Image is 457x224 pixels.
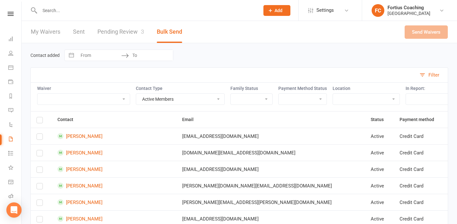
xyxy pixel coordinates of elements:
div: Open Intercom Messenger [6,202,22,218]
a: What's New [8,161,21,175]
a: Pending Review3 [97,21,144,43]
span: 3 [141,28,144,35]
td: Active [365,144,394,161]
td: Credit Card [394,144,448,161]
td: Active [365,194,394,210]
a: Reports [8,90,21,104]
button: Filter [416,68,448,82]
a: [PERSON_NAME] [57,166,171,172]
div: FC [372,4,384,17]
a: Payments [8,75,21,90]
label: Payment Method Status [278,86,327,91]
button: Interact with the calendar and add the check-in date for your trip. [66,50,77,61]
th: Email [176,112,365,128]
a: Dashboard [8,32,21,47]
div: [GEOGRAPHIC_DATA] [387,10,430,16]
a: [PERSON_NAME] [57,150,171,156]
a: Sent [73,21,85,43]
td: [DOMAIN_NAME][EMAIL_ADDRESS][DOMAIN_NAME] [176,144,365,161]
label: Contact Type [136,86,225,91]
td: Active [365,161,394,177]
label: Contact added [30,53,60,58]
span: Settings [316,3,334,17]
input: Search... [38,6,255,15]
a: [PERSON_NAME] [57,133,171,139]
td: Credit Card [394,194,448,210]
td: Credit Card [394,161,448,177]
label: Family Status [230,86,273,91]
button: Bulk Send [157,21,182,43]
a: General attendance kiosk mode [8,175,21,190]
button: Add [263,5,290,16]
td: Credit Card [394,177,448,194]
label: Waiver [37,86,130,91]
td: [PERSON_NAME][DOMAIN_NAME][EMAIL_ADDRESS][DOMAIN_NAME] [176,177,365,194]
input: To [129,50,173,61]
input: From [77,50,121,61]
td: [EMAIL_ADDRESS][DOMAIN_NAME] [176,128,365,144]
a: People [8,47,21,61]
td: [PERSON_NAME][EMAIL_ADDRESS][PERSON_NAME][DOMAIN_NAME] [176,194,365,210]
td: Active [365,128,394,144]
td: [EMAIL_ADDRESS][DOMAIN_NAME] [176,161,365,177]
label: Location [333,86,400,91]
span: Add [275,8,282,13]
td: Credit Card [394,128,448,144]
div: Filter [428,71,439,79]
a: Roll call kiosk mode [8,190,21,204]
th: Contact [52,112,176,128]
a: My Waivers [31,21,60,43]
a: [PERSON_NAME] [57,216,171,222]
div: Fortius Coaching [387,5,430,10]
th: Status [365,112,394,128]
td: Active [365,177,394,194]
a: Calendar [8,61,21,75]
th: Payment method [394,112,448,128]
a: [PERSON_NAME] [57,183,171,189]
a: [PERSON_NAME] [57,199,171,205]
